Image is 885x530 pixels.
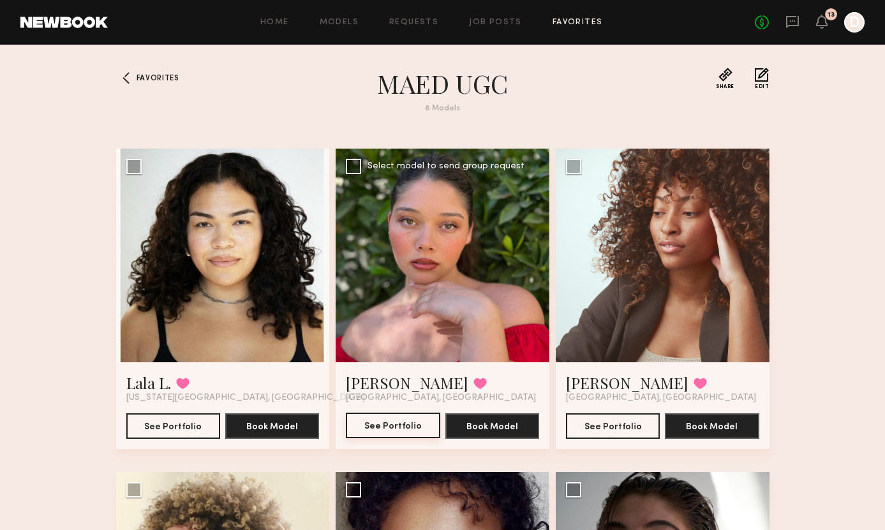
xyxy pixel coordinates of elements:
span: [US_STATE][GEOGRAPHIC_DATA], [GEOGRAPHIC_DATA] [126,393,365,403]
button: Book Model [445,413,539,439]
span: Favorites [137,75,179,82]
a: Lala L. [126,372,171,393]
h1: MAED UGC [213,68,673,99]
div: 13 [828,11,835,18]
a: Requests [389,18,438,27]
span: [GEOGRAPHIC_DATA], [GEOGRAPHIC_DATA] [346,393,536,403]
a: Favorites [553,18,603,27]
button: Book Model [665,413,759,439]
div: 8 Models [213,105,673,113]
button: Book Model [225,413,319,439]
a: Book Model [445,420,539,431]
a: [PERSON_NAME] [566,372,688,393]
span: Edit [755,84,769,89]
button: See Portfolio [566,413,660,439]
a: See Portfolio [346,413,440,439]
a: Book Model [665,420,759,431]
div: Select model to send group request [368,162,524,171]
a: Book Model [225,420,319,431]
span: [GEOGRAPHIC_DATA], [GEOGRAPHIC_DATA] [566,393,756,403]
button: Share [716,68,734,89]
a: Models [320,18,359,27]
span: Share [716,84,734,89]
a: Home [260,18,289,27]
a: Favorites [116,68,137,88]
button: See Portfolio [346,413,440,438]
button: See Portfolio [126,413,220,439]
a: Job Posts [469,18,522,27]
a: [PERSON_NAME] [346,372,468,393]
a: D [844,12,865,33]
button: Edit [755,68,769,89]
